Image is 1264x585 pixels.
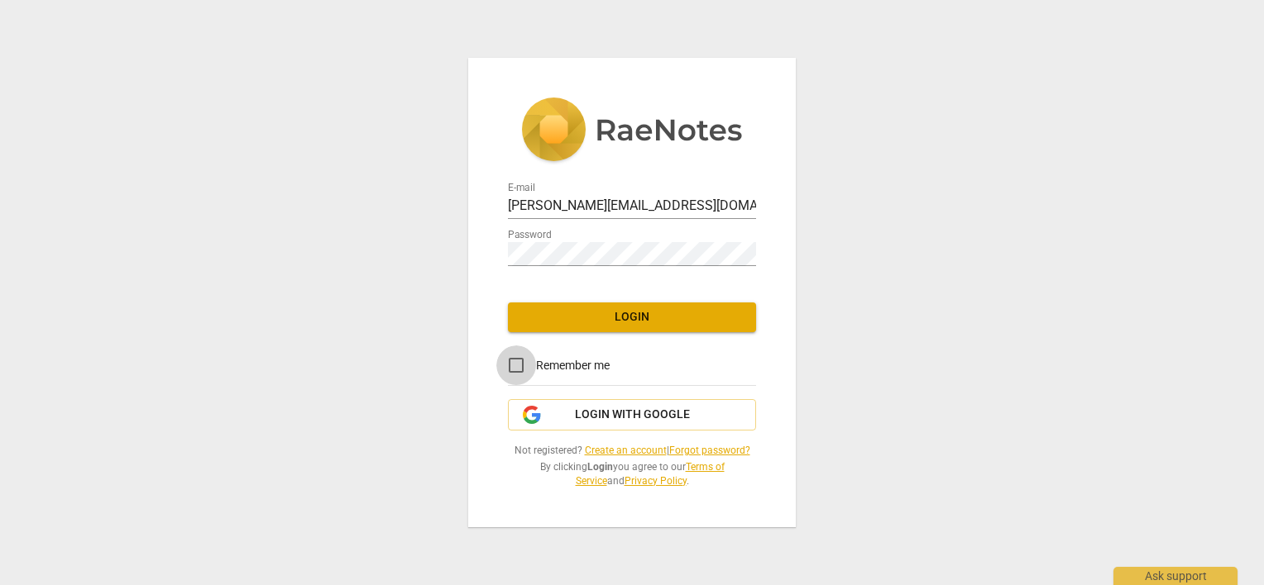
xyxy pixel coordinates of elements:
[521,97,743,165] img: 5ac2273c67554f335776073100b6d88f.svg
[625,475,687,487] a: Privacy Policy
[587,461,613,473] b: Login
[575,407,690,423] span: Login with Google
[669,445,750,456] a: Forgot password?
[508,460,756,487] span: By clicking you agree to our and .
[508,231,552,240] label: Password
[521,309,743,326] span: Login
[508,183,535,193] label: E-mail
[536,357,610,374] span: Remember me
[585,445,667,456] a: Create an account
[508,399,756,430] button: Login with Google
[576,461,725,487] a: Terms of Service
[1113,567,1238,585] div: Ask support
[508,444,756,458] span: Not registered? |
[508,302,756,332] button: Login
